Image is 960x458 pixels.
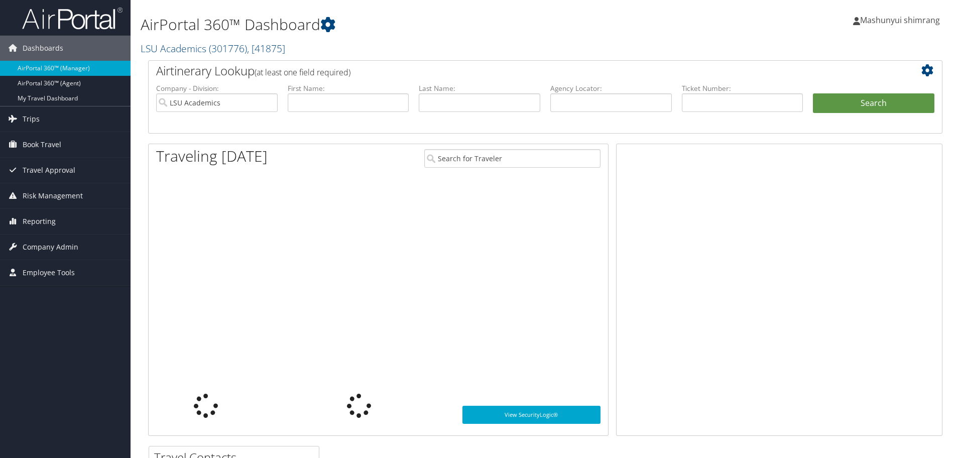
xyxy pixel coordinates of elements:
[23,106,40,132] span: Trips
[853,5,950,35] a: Mashunyui shimrang
[156,62,868,79] h2: Airtinerary Lookup
[813,93,934,113] button: Search
[156,83,278,93] label: Company - Division:
[419,83,540,93] label: Last Name:
[22,7,123,30] img: airportal-logo.png
[682,83,803,93] label: Ticket Number:
[424,149,601,168] input: Search for Traveler
[255,67,350,78] span: (at least one field required)
[23,209,56,234] span: Reporting
[23,183,83,208] span: Risk Management
[209,42,247,55] span: ( 301776 )
[550,83,672,93] label: Agency Locator:
[23,260,75,285] span: Employee Tools
[23,132,61,157] span: Book Travel
[288,83,409,93] label: First Name:
[141,42,285,55] a: LSU Academics
[247,42,285,55] span: , [ 41875 ]
[860,15,940,26] span: Mashunyui shimrang
[156,146,268,167] h1: Traveling [DATE]
[23,158,75,183] span: Travel Approval
[141,14,680,35] h1: AirPortal 360™ Dashboard
[23,36,63,61] span: Dashboards
[462,406,601,424] a: View SecurityLogic®
[23,235,78,260] span: Company Admin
